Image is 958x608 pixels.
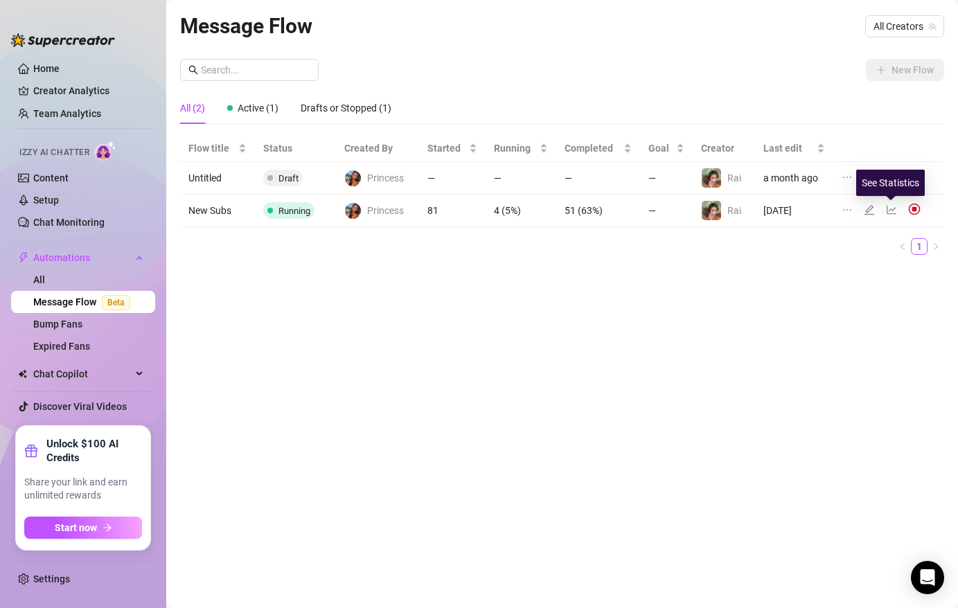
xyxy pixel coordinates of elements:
[755,162,833,195] td: a month ago
[702,201,721,220] img: Rai
[345,170,361,186] img: Princess
[894,238,911,255] button: left
[255,135,335,162] th: Status
[95,141,116,161] img: AI Chatter
[928,238,944,255] li: Next Page
[727,172,741,184] span: Rai
[648,141,674,156] span: Goal
[842,204,853,215] span: ellipsis
[336,135,419,162] th: Created By
[556,195,639,227] td: 51 (63%)
[188,141,236,156] span: Flow title
[556,135,639,162] th: Completed
[727,205,741,216] span: Rai
[24,476,142,503] span: Share your link and earn unlimited rewards
[180,195,255,227] td: New Subs
[180,100,205,116] div: All (2)
[755,135,833,162] th: Last edit
[908,203,921,215] img: svg%3e
[640,195,693,227] td: —
[486,135,556,162] th: Running
[103,523,112,533] span: arrow-right
[18,252,29,263] span: thunderbolt
[24,444,38,458] span: gift
[486,195,556,227] td: 4 (5%)
[427,141,466,156] span: Started
[278,206,310,216] span: Running
[11,33,115,47] img: logo-BBDzfeDw.svg
[33,319,82,330] a: Bump Fans
[842,172,853,183] span: ellipsis
[911,238,928,255] li: 1
[33,363,132,385] span: Chat Copilot
[33,573,70,584] a: Settings
[928,238,944,255] button: right
[33,247,132,269] span: Automations
[19,146,89,159] span: Izzy AI Chatter
[419,195,486,227] td: 81
[693,135,755,162] th: Creator
[33,195,59,206] a: Setup
[33,217,105,228] a: Chat Monitoring
[932,242,940,251] span: right
[33,401,127,412] a: Discover Viral Videos
[180,10,312,42] article: Message Flow
[201,62,310,78] input: Search...
[886,204,897,215] span: line-chart
[33,172,69,184] a: Content
[898,242,907,251] span: left
[640,135,693,162] th: Goal
[928,22,937,30] span: team
[911,561,944,594] div: Open Intercom Messenger
[486,162,556,195] td: —
[763,141,814,156] span: Last edit
[565,141,620,156] span: Completed
[33,274,45,285] a: All
[55,522,97,533] span: Start now
[856,170,925,196] div: See Statistics
[278,173,299,184] span: Draft
[33,63,60,74] a: Home
[188,65,198,75] span: search
[873,16,936,37] span: All Creators
[33,296,136,307] a: Message FlowBeta
[702,168,721,188] img: Rai
[33,341,90,352] a: Expired Fans
[18,369,27,379] img: Chat Copilot
[755,195,833,227] td: [DATE]
[33,80,144,102] a: Creator Analytics
[912,239,927,254] a: 1
[640,162,693,195] td: —
[24,517,142,539] button: Start nowarrow-right
[494,141,537,156] span: Running
[345,203,361,219] img: Princess
[556,162,639,195] td: —
[419,162,486,195] td: —
[894,238,911,255] li: Previous Page
[33,108,101,119] a: Team Analytics
[180,162,255,195] td: Untitled
[419,135,486,162] th: Started
[238,102,278,114] span: Active (1)
[367,203,404,218] span: Princess
[301,100,391,116] div: Drafts or Stopped (1)
[180,135,255,162] th: Flow title
[102,295,130,310] span: Beta
[367,170,404,186] span: Princess
[866,59,944,81] button: New Flow
[46,437,142,465] strong: Unlock $100 AI Credits
[864,204,875,215] span: edit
